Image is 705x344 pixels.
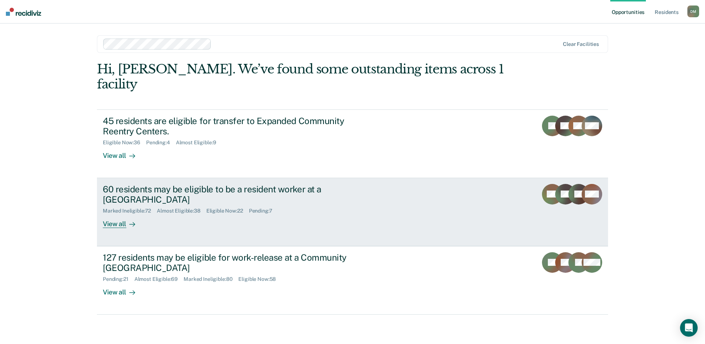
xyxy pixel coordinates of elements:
[249,208,278,214] div: Pending : 7
[103,140,146,146] div: Eligible Now : 36
[687,6,699,17] button: DM
[97,109,608,178] a: 45 residents are eligible for transfer to Expanded Community Reentry Centers.Eligible Now:36Pendi...
[687,6,699,17] div: D M
[206,208,249,214] div: Eligible Now : 22
[97,178,608,246] a: 60 residents may be eligible to be a resident worker at a [GEOGRAPHIC_DATA]Marked Ineligible:72Al...
[680,319,698,337] div: Open Intercom Messenger
[103,208,157,214] div: Marked Ineligible : 72
[134,276,184,282] div: Almost Eligible : 69
[6,8,41,16] img: Recidiviz
[103,282,144,297] div: View all
[103,252,361,274] div: 127 residents may be eligible for work-release at a Community [GEOGRAPHIC_DATA]
[103,146,144,160] div: View all
[238,276,282,282] div: Eligible Now : 58
[563,41,599,47] div: Clear facilities
[184,276,238,282] div: Marked Ineligible : 80
[97,62,506,92] div: Hi, [PERSON_NAME]. We’ve found some outstanding items across 1 facility
[176,140,222,146] div: Almost Eligible : 9
[103,184,361,205] div: 60 residents may be eligible to be a resident worker at a [GEOGRAPHIC_DATA]
[103,116,361,137] div: 45 residents are eligible for transfer to Expanded Community Reentry Centers.
[97,246,608,315] a: 127 residents may be eligible for work-release at a Community [GEOGRAPHIC_DATA]Pending:21Almost E...
[146,140,176,146] div: Pending : 4
[157,208,206,214] div: Almost Eligible : 38
[103,214,144,228] div: View all
[103,276,134,282] div: Pending : 21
